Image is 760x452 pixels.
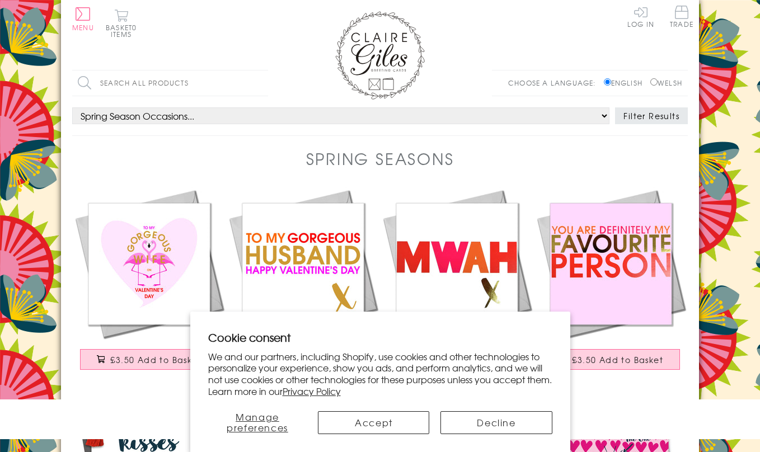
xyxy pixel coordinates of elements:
img: Valentines Day Card, Wife, Flamingo heart, text foiled in shiny gold [72,187,226,341]
a: Trade [670,6,693,30]
img: Valentines Day Card, You're my Favourite, text foiled in shiny gold [534,187,688,341]
p: Choose a language: [508,78,602,88]
button: Filter Results [615,107,688,124]
img: Valentines Day Card, Gorgeous Husband, text foiled in shiny gold [226,187,380,341]
h1: Spring Seasons [306,147,454,170]
img: Claire Giles Greetings Cards [335,11,425,100]
a: Privacy Policy [283,384,341,398]
button: Basket0 items [106,9,137,37]
button: Accept [318,411,429,434]
input: Search [257,70,268,96]
label: English [604,78,648,88]
a: Log In [627,6,654,27]
button: Manage preferences [208,411,307,434]
span: 0 items [111,22,137,39]
a: Valentines Day Card, MWAH, Kiss, text foiled in shiny gold £3.50 Add to Basket [380,187,534,381]
span: £3.50 Add to Basket [572,354,663,365]
a: Valentines Day Card, Gorgeous Husband, text foiled in shiny gold £3.50 Add to Basket [226,187,380,381]
button: Decline [440,411,552,434]
span: Menu [72,22,94,32]
a: Valentines Day Card, Wife, Flamingo heart, text foiled in shiny gold £3.50 Add to Basket [72,187,226,381]
label: Welsh [650,78,682,88]
span: Manage preferences [227,410,288,434]
span: £3.50 Add to Basket [110,354,201,365]
input: English [604,78,611,86]
p: We and our partners, including Shopify, use cookies and other technologies to personalize your ex... [208,351,552,397]
input: Welsh [650,78,658,86]
img: Valentines Day Card, MWAH, Kiss, text foiled in shiny gold [380,187,534,341]
button: £3.50 Add to Basket [80,349,219,370]
h2: Cookie consent [208,329,552,345]
input: Search all products [72,70,268,96]
button: £3.50 Add to Basket [542,349,681,370]
button: Menu [72,7,94,31]
a: Valentines Day Card, You're my Favourite, text foiled in shiny gold £3.50 Add to Basket [534,187,688,381]
span: Trade [670,6,693,27]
